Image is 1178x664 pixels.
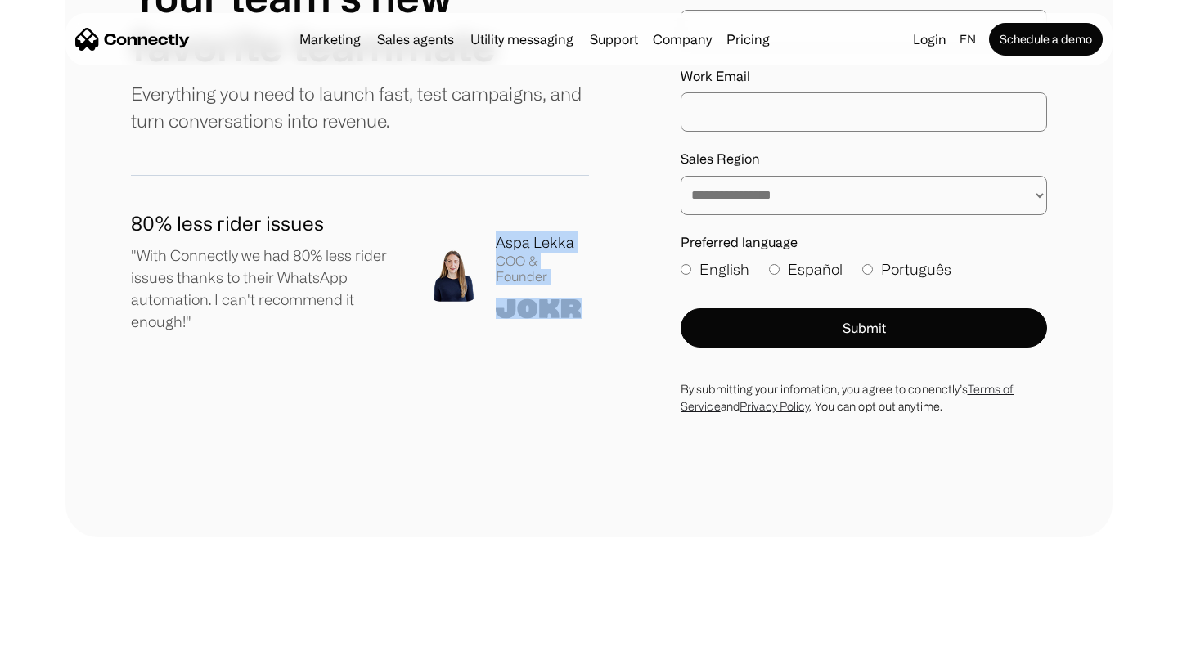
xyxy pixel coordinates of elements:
[862,264,873,275] input: Português
[681,258,749,280] label: English
[740,400,809,412] a: Privacy Policy
[16,634,98,658] aside: Language selected: English
[648,28,717,51] div: Company
[960,28,976,51] div: en
[583,33,645,46] a: Support
[989,23,1103,56] a: Schedule a demo
[131,80,589,134] p: Everything you need to launch fast, test campaigns, and turn conversations into revenue.
[371,33,461,46] a: Sales agents
[33,635,98,658] ul: Language list
[464,33,580,46] a: Utility messaging
[653,28,712,51] div: Company
[720,33,776,46] a: Pricing
[496,231,589,253] div: Aspa Lekka
[906,28,953,51] a: Login
[953,28,986,51] div: en
[681,264,691,275] input: English
[293,33,367,46] a: Marketing
[681,308,1047,348] button: Submit
[769,264,780,275] input: Español
[131,245,401,333] p: "With Connectly we had 80% less rider issues thanks to their WhatsApp automation. I can't recomme...
[681,383,1014,412] a: Terms of Service
[131,209,401,238] h1: 80% less rider issues
[681,151,1047,167] label: Sales Region
[75,27,190,52] a: home
[681,380,1047,415] div: By submitting your infomation, you agree to conenctly’s and . You can opt out anytime.
[496,253,589,285] div: COO & Founder
[769,258,843,280] label: Español
[862,258,951,280] label: Português
[681,235,1047,250] label: Preferred language
[681,69,1047,84] label: Work Email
